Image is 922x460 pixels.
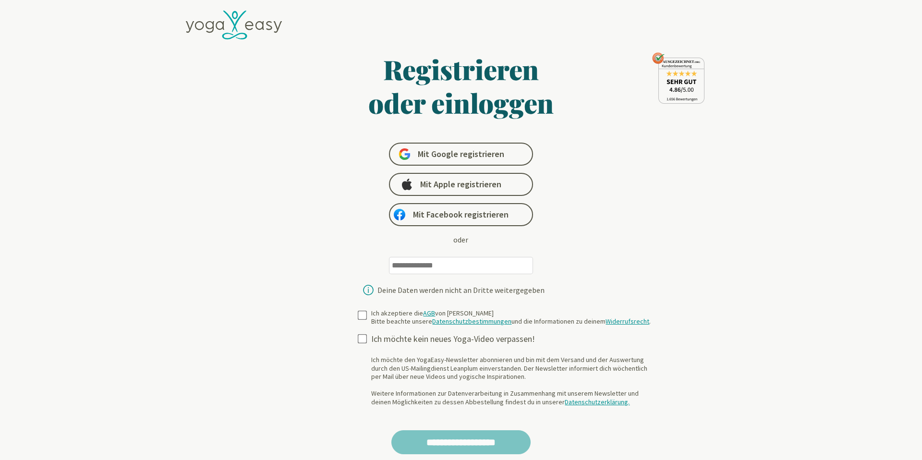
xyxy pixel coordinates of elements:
a: Widerrufsrecht [606,317,649,326]
span: Mit Google registrieren [418,148,504,160]
div: oder [453,234,468,245]
div: Ich möchte kein neues Yoga-Video verpassen! [371,334,658,345]
a: Datenschutzbestimmungen [432,317,511,326]
a: Mit Google registrieren [389,143,533,166]
span: Mit Facebook registrieren [413,209,509,220]
div: Deine Daten werden nicht an Dritte weitergegeben [377,286,545,294]
a: Mit Apple registrieren [389,173,533,196]
div: Ich akzeptiere die von [PERSON_NAME] Bitte beachte unsere und die Informationen zu deinem . [371,309,651,326]
span: Mit Apple registrieren [420,179,501,190]
a: AGB [423,309,435,317]
h1: Registrieren oder einloggen [275,52,647,120]
a: Datenschutzerklärung. [565,398,630,406]
div: Ich möchte den YogaEasy-Newsletter abonnieren und bin mit dem Versand und der Auswertung durch de... [371,356,658,406]
img: ausgezeichnet_seal.png [652,52,704,104]
a: Mit Facebook registrieren [389,203,533,226]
